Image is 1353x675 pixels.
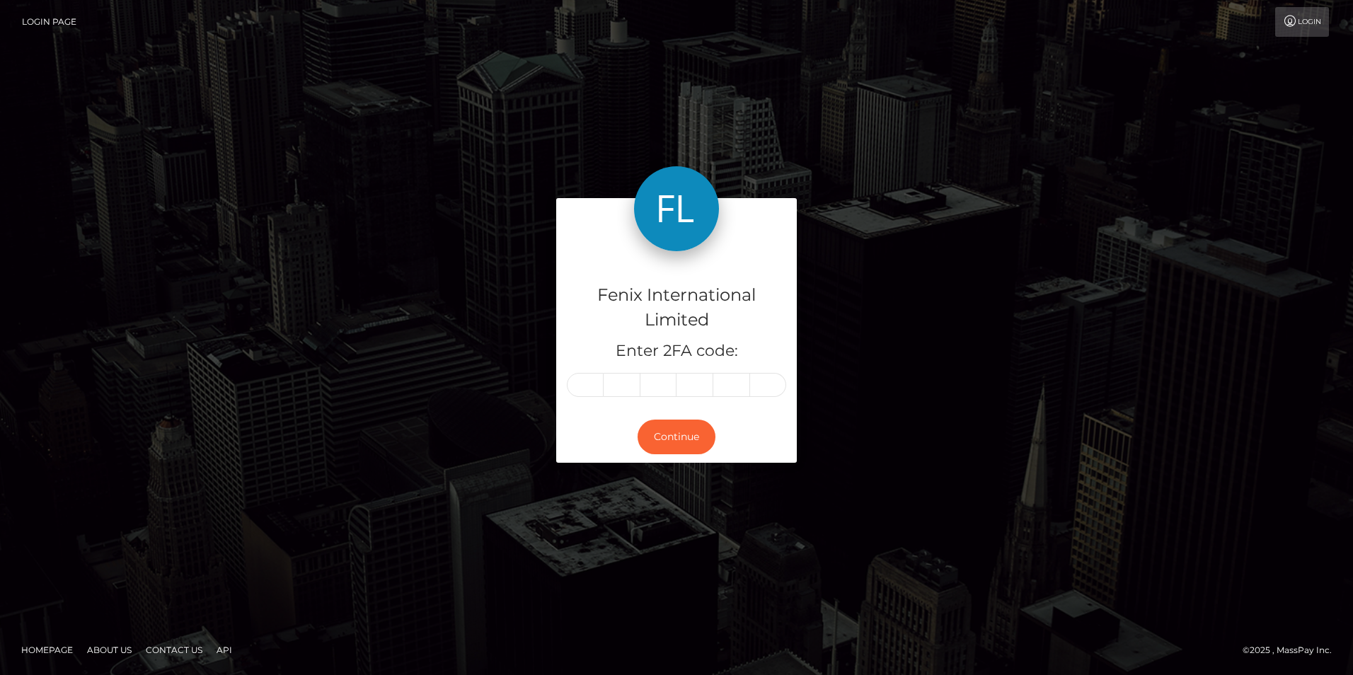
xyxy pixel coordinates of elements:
div: © 2025 , MassPay Inc. [1243,642,1342,658]
h5: Enter 2FA code: [567,340,786,362]
a: API [211,639,238,661]
a: About Us [81,639,137,661]
a: Contact Us [140,639,208,661]
h4: Fenix International Limited [567,283,786,333]
img: Fenix International Limited [634,166,719,251]
a: Login Page [22,7,76,37]
a: Homepage [16,639,79,661]
a: Login [1275,7,1329,37]
button: Continue [638,420,715,454]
